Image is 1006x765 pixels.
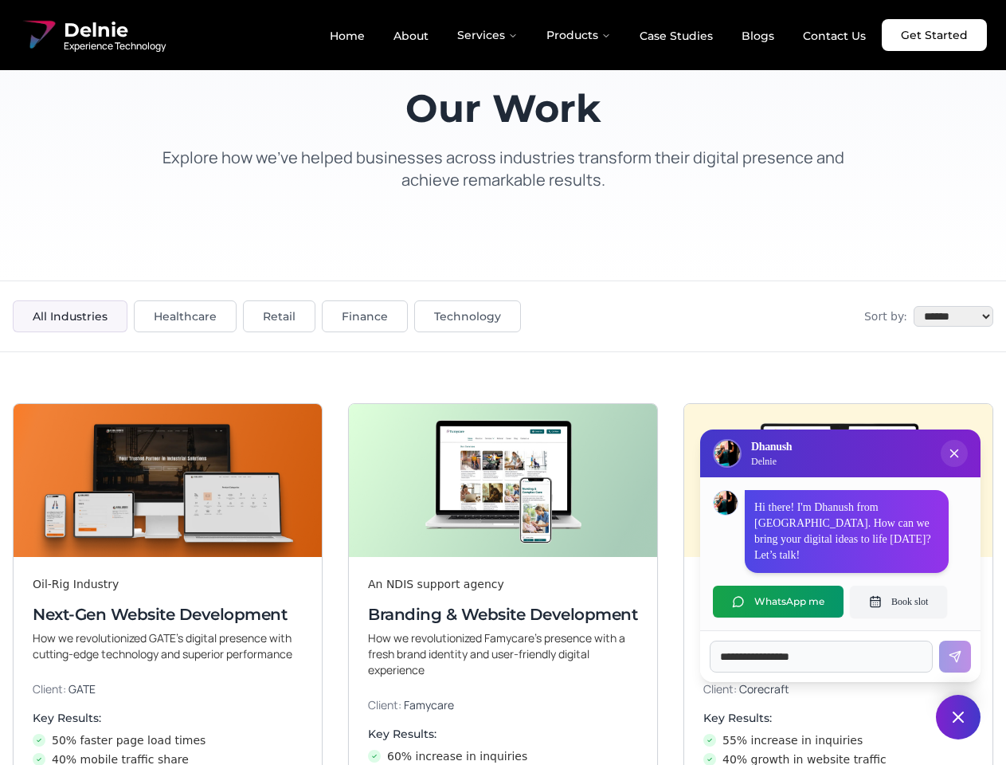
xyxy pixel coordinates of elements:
[19,16,166,54] a: Delnie Logo Full
[534,19,624,51] button: Products
[368,603,638,626] h3: Branding & Website Development
[33,603,303,626] h3: Next-Gen Website Development
[714,491,738,515] img: Dhanush
[368,748,638,764] li: 60% increase in inquiries
[368,576,638,592] div: An NDIS support agency
[19,16,57,54] img: Delnie Logo
[147,89,860,127] h1: Our Work
[14,404,322,557] img: Next-Gen Website Development
[64,18,166,43] span: Delnie
[754,500,939,563] p: Hi there! I'm Dhanush from [GEOGRAPHIC_DATA]. How can we bring your digital ideas to life [DATE]?...
[33,630,303,662] p: How we revolutionized GATE’s digital presence with cutting-edge technology and superior performance
[381,22,441,49] a: About
[368,697,638,713] p: Client:
[33,576,303,592] div: Oil-Rig Industry
[368,630,638,678] p: How we revolutionized Famycare’s presence with a fresh brand identity and user-friendly digital e...
[714,441,740,466] img: Delnie Logo
[790,22,879,49] a: Contact Us
[703,732,973,748] li: 55% increase in inquiries
[69,681,96,696] span: GATE
[64,40,166,53] span: Experience Technology
[404,697,454,712] span: Famycare
[941,440,968,467] button: Close chat popup
[684,404,992,557] img: Digital & Brand Revamp
[349,404,657,557] img: Branding & Website Development
[627,22,726,49] a: Case Studies
[444,19,530,51] button: Services
[729,22,787,49] a: Blogs
[33,681,303,697] p: Client:
[414,300,521,332] button: Technology
[317,22,378,49] a: Home
[134,300,237,332] button: Healthcare
[864,308,907,324] span: Sort by:
[147,147,860,191] p: Explore how we've helped businesses across industries transform their digital presence and achiev...
[850,586,947,618] button: Book slot
[33,710,303,726] h4: Key Results:
[13,300,127,332] button: All Industries
[751,439,792,455] h3: Dhanush
[368,726,638,742] h4: Key Results:
[243,300,315,332] button: Retail
[33,732,303,748] li: 50% faster page load times
[322,300,408,332] button: Finance
[936,695,981,739] button: Close chat
[713,586,844,618] button: WhatsApp me
[882,19,987,51] a: Get Started
[317,19,879,51] nav: Main
[751,455,792,468] p: Delnie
